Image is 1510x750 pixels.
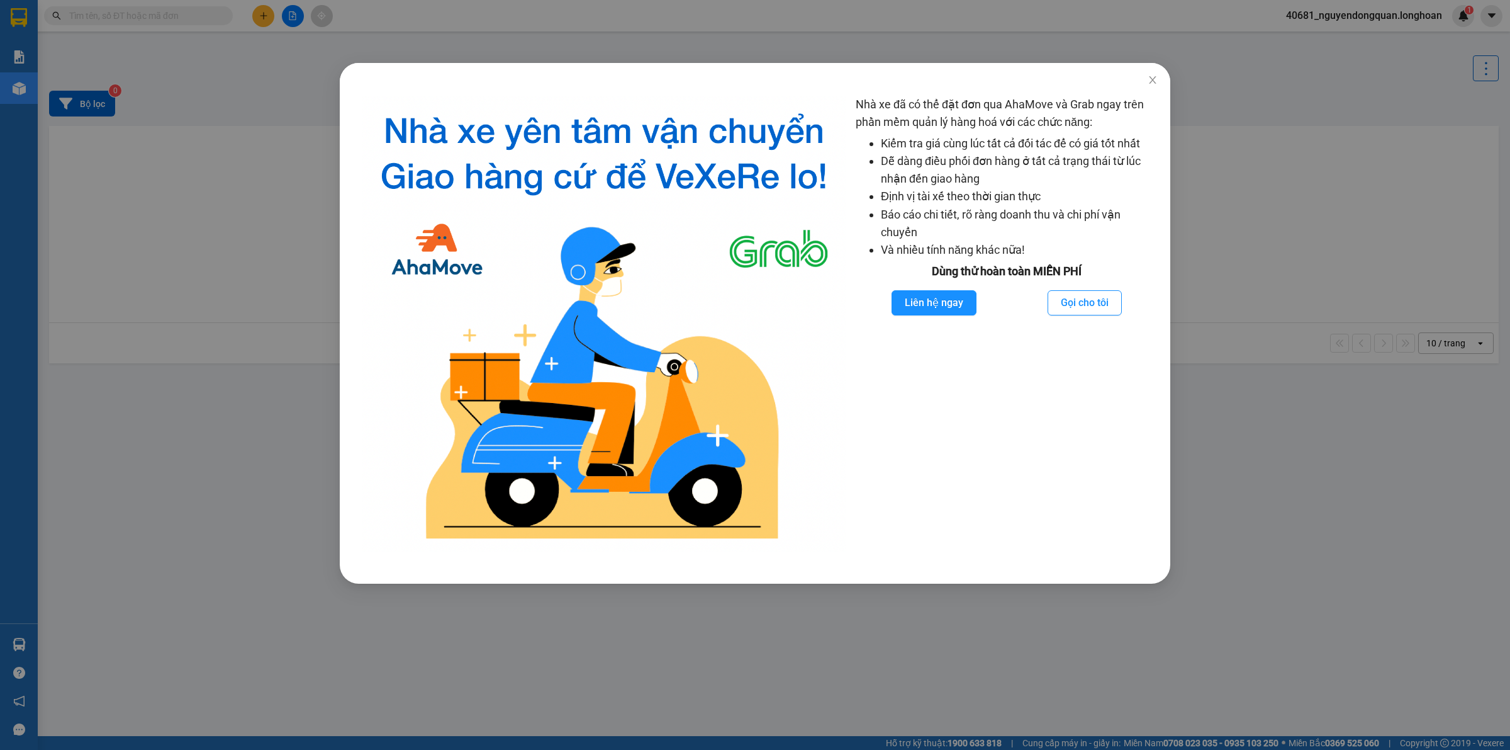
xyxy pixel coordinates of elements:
li: Và nhiều tính năng khác nữa! [881,241,1158,259]
span: close [1148,75,1158,85]
li: Định vị tài xế theo thời gian thực [881,188,1158,205]
button: Close [1135,63,1170,98]
li: Kiểm tra giá cùng lúc tất cả đối tác để có giá tốt nhất [881,135,1158,152]
div: Dùng thử hoàn toàn MIỄN PHÍ [856,263,1158,280]
img: logo [362,96,846,552]
button: Liên hệ ngay [892,290,976,315]
span: Gọi cho tôi [1061,295,1109,310]
li: Dễ dàng điều phối đơn hàng ở tất cả trạng thái từ lúc nhận đến giao hàng [881,152,1158,188]
li: Báo cáo chi tiết, rõ ràng doanh thu và chi phí vận chuyển [881,206,1158,242]
span: Liên hệ ngay [905,295,963,310]
button: Gọi cho tôi [1048,290,1122,315]
div: Nhà xe đã có thể đặt đơn qua AhaMove và Grab ngay trên phần mềm quản lý hàng hoá với các chức năng: [856,96,1158,552]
